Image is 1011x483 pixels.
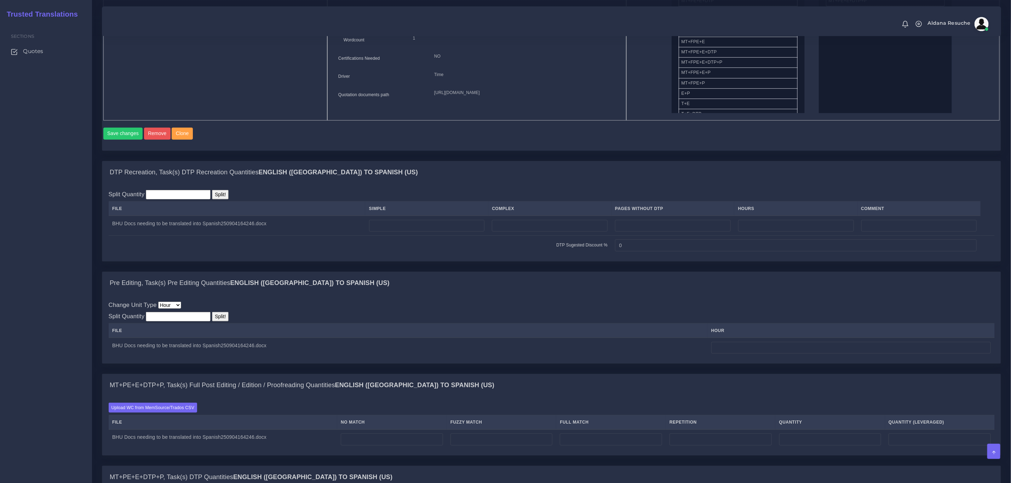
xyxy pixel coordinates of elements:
[679,37,798,47] li: MT+FPE+E
[109,415,337,430] th: File
[434,71,615,78] p: Time
[11,34,34,39] span: Sections
[110,382,494,389] h4: MT+PE+E+DTP+P, Task(s) Full Post Editing / Edition / Proofreading Quantities
[857,202,981,216] th: Comment
[102,397,1001,455] div: MT+PE+E+DTP+P, Task(s) Full Post Editing / Edition / Proofreading QuantitiesEnglish ([GEOGRAPHIC_...
[212,190,229,199] input: Split!
[102,272,1001,295] div: Pre Editing, Task(s) Pre Editing QuantitiesEnglish ([GEOGRAPHIC_DATA]) TO Spanish (US)
[109,430,337,449] td: BHU Docs needing to be translated into Spanish250904164246.docx
[102,184,1001,261] div: DTP Recreation, Task(s) DTP Recreation QuantitiesEnglish ([GEOGRAPHIC_DATA]) TO Spanish (US)
[102,294,1001,363] div: Pre Editing, Task(s) Pre Editing QuantitiesEnglish ([GEOGRAPHIC_DATA]) TO Spanish (US)
[338,92,389,98] label: Quotation documents path
[172,128,194,140] a: Clone
[611,202,735,216] th: Pages Without DTP
[102,161,1001,184] div: DTP Recreation, Task(s) DTP Recreation QuantitiesEnglish ([GEOGRAPHIC_DATA]) TO Spanish (US)
[924,17,991,31] a: Aldana Resucheavatar
[679,109,798,120] li: T+E+DTP
[109,324,708,338] th: File
[885,415,995,430] th: Quantity (Leveraged)
[679,47,798,58] li: MT+FPE+E+DTP
[337,415,447,430] th: No Match
[975,17,989,31] img: avatar
[172,128,193,140] button: Clone
[102,374,1001,397] div: MT+PE+E+DTP+P, Task(s) Full Post Editing / Edition / Proofreading QuantitiesEnglish ([GEOGRAPHIC_...
[109,403,197,412] label: Upload WC from MemSource/Trados CSV
[447,415,556,430] th: Fuzzy Match
[109,202,366,216] th: File
[335,382,494,389] b: English ([GEOGRAPHIC_DATA]) TO Spanish (US)
[2,8,78,20] a: Trusted Translations
[259,169,418,176] b: English ([GEOGRAPHIC_DATA]) TO Spanish (US)
[5,44,87,59] a: Quotes
[413,35,610,42] p: 1
[110,473,392,481] h4: MT+PE+E+DTP+P, Task(s) DTP Quantities
[2,10,78,18] h2: Trusted Translations
[230,279,390,286] b: English ([GEOGRAPHIC_DATA]) TO Spanish (US)
[734,202,857,216] th: Hours
[488,202,611,216] th: Complex
[434,89,615,97] p: [URL][DOMAIN_NAME]
[109,190,145,199] label: Split Quantity
[775,415,885,430] th: Quantity
[144,128,172,140] a: Remove
[707,324,994,338] th: hour
[679,68,798,78] li: MT+FPE+E+P
[556,415,666,430] th: Full Match
[666,415,776,430] th: Repetition
[344,37,364,43] label: Wordcount
[110,279,390,287] h4: Pre Editing, Task(s) Pre Editing Quantities
[109,301,157,309] label: Change Unit Type
[109,312,145,321] label: Split Quantity
[365,202,488,216] th: Simple
[679,99,798,109] li: T+E
[679,88,798,99] li: E+P
[556,242,608,248] label: DTP Sugested Discount %
[338,73,350,80] label: Driver
[110,169,418,176] h4: DTP Recreation, Task(s) DTP Recreation Quantities
[679,57,798,68] li: MT+FPE+E+DTP+P
[109,216,366,235] td: BHU Docs needing to be translated into Spanish250904164246.docx
[109,338,708,357] td: BHU Docs needing to be translated into Spanish250904164246.docx
[434,53,615,60] p: NO
[928,21,971,25] span: Aldana Resuche
[103,128,143,140] button: Save changes
[679,78,798,89] li: MT+FPE+P
[338,55,380,62] label: Certifications Needed
[144,128,171,140] button: Remove
[233,473,392,481] b: English ([GEOGRAPHIC_DATA]) TO Spanish (US)
[212,312,229,321] input: Split!
[23,47,43,55] span: Quotes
